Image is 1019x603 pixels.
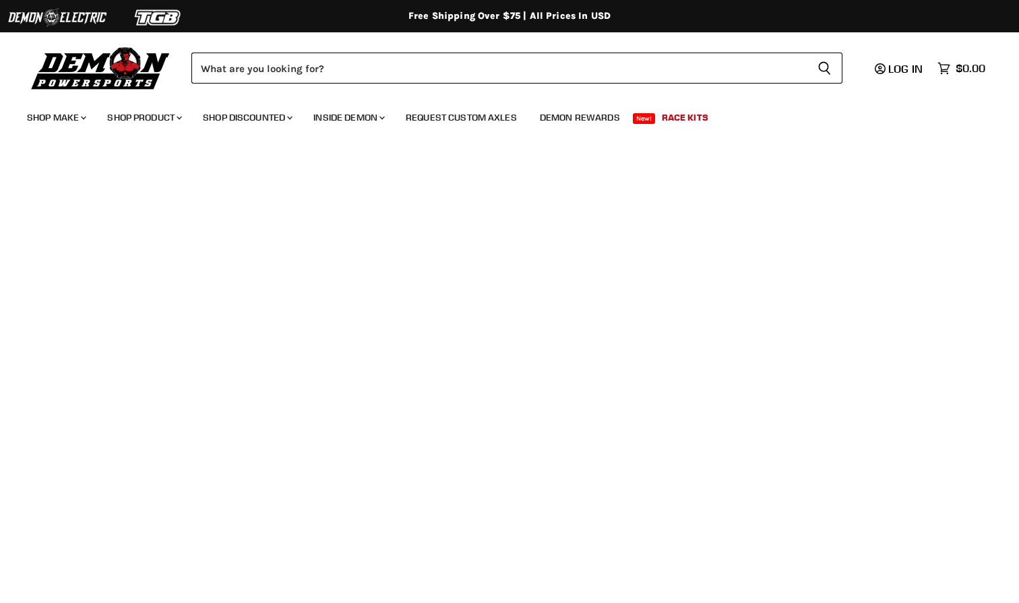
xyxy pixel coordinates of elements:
span: $0.00 [956,62,985,75]
input: Search [191,53,807,84]
img: Demon Powersports [27,44,175,92]
a: Race Kits [652,104,718,131]
img: TGB Logo 2 [108,5,209,30]
a: Request Custom Axles [396,104,527,131]
a: Shop Product [97,104,190,131]
a: Inside Demon [303,104,393,131]
a: $0.00 [931,59,992,78]
ul: Main menu [17,98,982,131]
span: New! [633,113,656,124]
a: Log in [869,63,931,75]
span: Log in [888,62,923,75]
img: Demon Electric Logo 2 [7,5,108,30]
button: Search [807,53,842,84]
a: Shop Discounted [193,104,301,131]
a: Demon Rewards [530,104,630,131]
a: Shop Make [17,104,94,131]
form: Product [191,53,842,84]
